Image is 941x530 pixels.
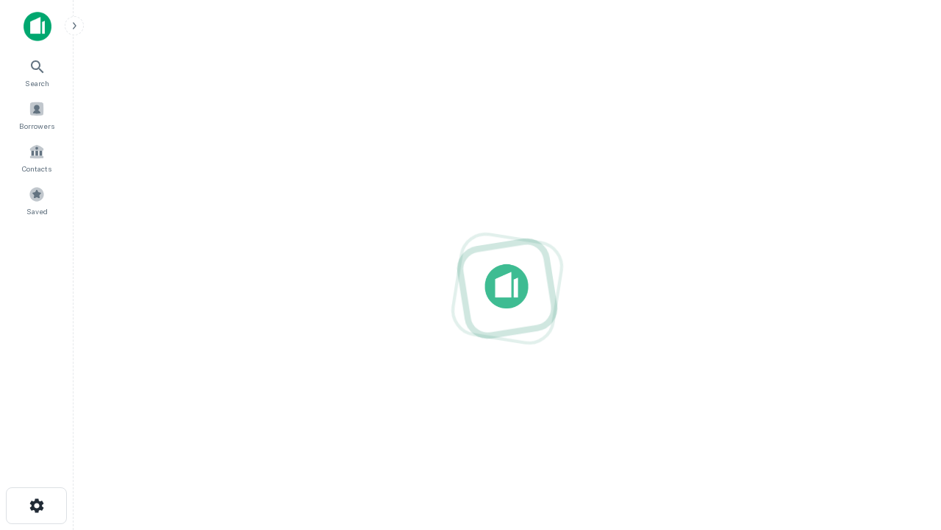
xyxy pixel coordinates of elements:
img: capitalize-icon.png [24,12,51,41]
span: Contacts [22,163,51,174]
a: Borrowers [4,95,69,135]
a: Contacts [4,138,69,177]
span: Search [25,77,49,89]
span: Borrowers [19,120,54,132]
span: Saved [26,205,48,217]
a: Search [4,52,69,92]
a: Saved [4,180,69,220]
iframe: Chat Widget [867,365,941,436]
